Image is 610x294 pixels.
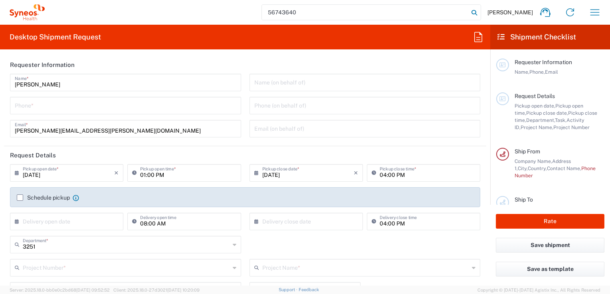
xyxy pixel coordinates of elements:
[521,124,553,130] span: Project Name,
[497,32,576,42] h2: Shipment Checklist
[167,288,200,292] span: [DATE] 10:20:09
[515,103,555,109] span: Pickup open date,
[515,59,572,65] span: Requester Information
[496,238,604,253] button: Save shipment
[515,158,552,164] span: Company Name,
[496,262,604,276] button: Save as template
[515,148,540,155] span: Ship From
[518,165,528,171] span: City,
[496,214,604,229] button: Rate
[515,93,555,99] span: Request Details
[515,69,529,75] span: Name,
[10,61,75,69] h2: Requester Information
[262,5,469,20] input: Shipment, tracking or reference number
[555,117,566,123] span: Task,
[113,288,200,292] span: Client: 2025.18.0-27d3021
[487,9,533,16] span: [PERSON_NAME]
[528,165,547,171] span: Country,
[515,196,533,203] span: Ship To
[354,167,358,179] i: ×
[10,151,56,159] h2: Request Details
[279,287,299,292] a: Support
[76,288,110,292] span: [DATE] 09:52:52
[526,110,568,116] span: Pickup close date,
[114,167,119,179] i: ×
[17,194,70,201] label: Schedule pickup
[477,286,600,294] span: Copyright © [DATE]-[DATE] Agistix Inc., All Rights Reserved
[299,287,319,292] a: Feedback
[553,124,590,130] span: Project Number
[545,69,558,75] span: Email
[10,32,101,42] h2: Desktop Shipment Request
[529,69,545,75] span: Phone,
[526,117,555,123] span: Department,
[10,288,110,292] span: Server: 2025.18.0-bb0e0c2bd68
[547,165,581,171] span: Contact Name,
